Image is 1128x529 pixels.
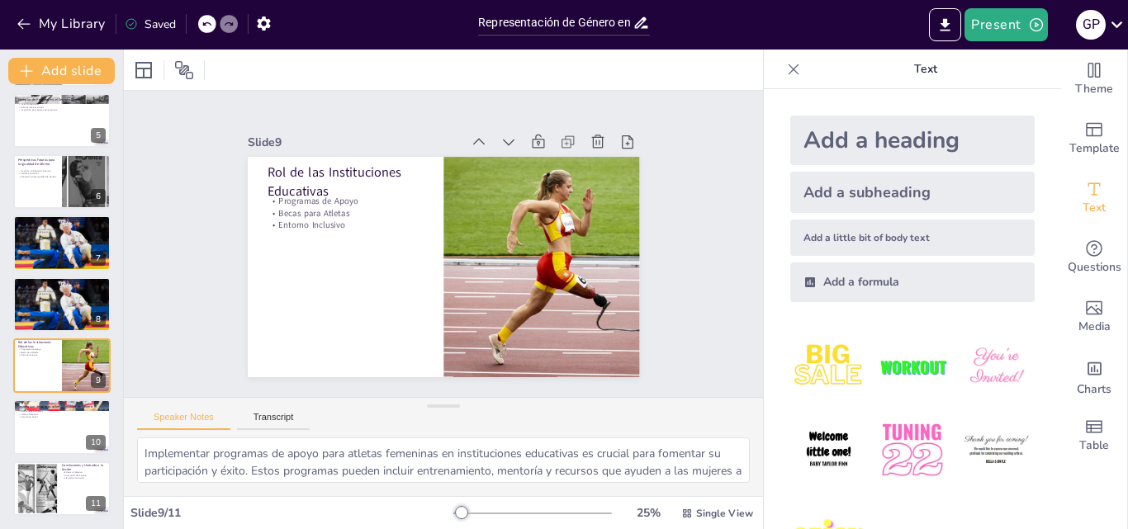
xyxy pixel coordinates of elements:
div: 7 [13,215,111,270]
p: Programas de Apoyo [462,64,491,220]
div: 7 [91,251,106,266]
button: Present [964,8,1047,41]
p: Testimonios de Atletas sobre la Igualdad de Género [18,404,106,409]
div: 6 [13,154,111,209]
p: Entorno Inclusivo [438,66,467,223]
div: Add text boxes [1061,168,1127,228]
p: Inversión en Deporte Femenino [18,169,57,172]
div: Add a little bit of body text [790,220,1035,256]
p: Políticas Inclusivas [18,172,57,176]
p: Influencia en la Participación [18,231,106,234]
div: Get real-time input from your audience [1061,228,1127,287]
div: 5 [91,128,106,143]
p: Rol de las Instituciones Educativas [18,340,57,349]
div: G P [1076,10,1106,40]
input: Insert title [478,11,633,35]
p: Esfuerzo Colectivo [62,470,106,474]
p: Visibilidad en Medios [18,286,106,290]
button: Transcript [237,412,310,430]
p: Becas para Atletas [449,64,478,221]
button: Speaker Notes [137,412,230,430]
div: Add a formula [790,262,1035,302]
div: 25 % [628,505,668,521]
p: Perspectivas Futuras para la Igualdad de Género [18,158,57,167]
span: Single View [696,507,753,520]
div: 11 [86,496,106,511]
div: 8 [91,312,106,327]
img: 1.jpeg [790,328,867,405]
button: Export to PowerPoint [929,8,961,41]
div: Add a table [1061,406,1127,465]
div: Add a heading [790,116,1035,165]
p: Llamado a la Acción [62,477,106,480]
div: Add images, graphics, shapes or video [1061,287,1127,347]
p: Importancia de la Visibilidad de Atletas Femeninas [18,220,106,224]
p: Importancia de la Visibilidad de Atletas Femeninas [18,281,106,286]
p: Influencia en la Participación [18,292,106,295]
div: 9 [13,338,111,393]
img: 6.jpeg [958,412,1035,489]
img: 3.jpeg [958,328,1035,405]
button: Add slide [8,58,115,84]
p: Becas para Atletas [18,351,57,354]
p: Experiencias de Atletas [18,409,106,413]
div: 10 [13,399,111,454]
textarea: Implementar programas de apoyo para atletas femeninas en instituciones educativas es crucial para... [137,437,750,483]
div: Add charts and graphs [1061,347,1127,406]
div: Add ready made slides [1061,109,1127,168]
div: 11 [13,461,111,516]
p: Educación sobre Igualdad de Género [18,175,57,178]
div: Add a subheading [790,172,1035,213]
div: Slide 9 / 11 [130,505,453,521]
span: Text [1083,199,1106,217]
span: Template [1069,139,1120,158]
span: Position [174,60,194,80]
p: Legado para Futuras Generaciones [18,228,106,231]
div: 6 [91,189,106,204]
p: Eventos Internacionales [18,106,106,109]
p: Entorno Inclusivo [18,354,57,357]
p: Conclusiones y Llamado a la Acción [62,463,106,472]
p: Conciencia Social [18,415,106,418]
p: Programas de Apoyo [18,347,57,351]
p: Visibilidad en Medios [18,225,106,229]
p: Inspiración para Nuevas Generaciones [18,108,106,111]
div: Change the overall theme [1061,50,1127,109]
div: 8 [13,277,111,332]
div: 5 [13,93,111,148]
p: Text [807,50,1045,89]
img: 4.jpeg [790,412,867,489]
div: Saved [125,17,176,32]
button: My Library [12,11,112,37]
img: 2.jpeg [874,328,950,405]
img: 5.jpeg [874,412,950,489]
div: Slide 9 [516,38,554,252]
button: G P [1076,8,1106,41]
p: Cambio Necesario [18,412,106,415]
p: Legado para Futuras Generaciones [18,290,106,293]
p: Rol de las Instituciones Educativas [468,60,521,220]
span: Theme [1075,80,1113,98]
span: Table [1079,437,1109,455]
span: Media [1078,318,1111,336]
span: Charts [1077,380,1111,399]
p: Ligas Profesionales [18,102,106,106]
p: Promoción del Cambio [62,474,106,477]
div: 10 [86,435,106,450]
p: Ejemplos de Progreso en el Deporte Femenino [18,97,106,102]
span: Questions [1068,258,1121,276]
div: Layout [130,57,157,83]
div: 9 [91,373,106,388]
